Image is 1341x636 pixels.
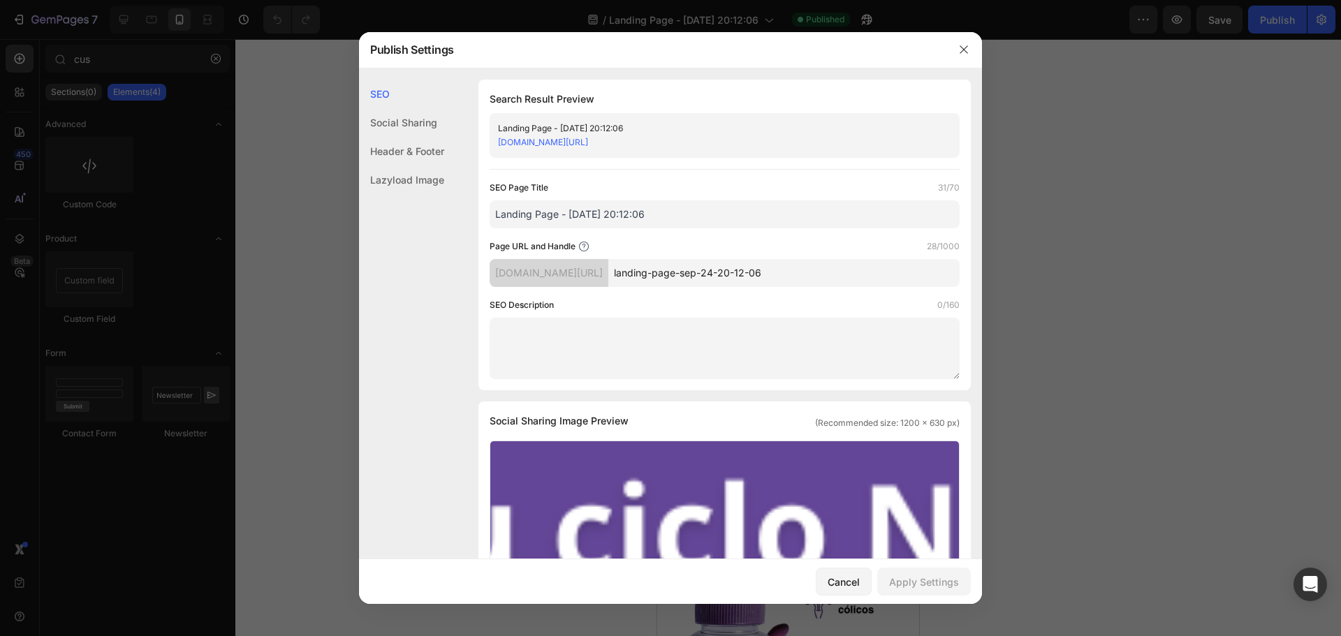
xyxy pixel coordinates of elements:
label: SEO Page Title [490,181,548,195]
div: Publish Settings [359,31,946,68]
span: iPhone 13 Mini ( 375 px) [70,7,164,21]
button: Apply Settings [877,568,971,596]
span: Social Sharing Image Preview [490,413,629,429]
button: Cancel [816,568,872,596]
label: 28/1000 [927,239,960,253]
div: Open Intercom Messenger [1294,568,1327,601]
div: Cancel [828,575,860,589]
div: Apply Settings [889,575,959,589]
div: Landing Page - [DATE] 20:12:06 [498,121,928,135]
label: SEO Description [490,298,554,312]
a: [DOMAIN_NAME][URL] [498,137,588,147]
h1: Search Result Preview [490,91,960,108]
input: Title [490,200,960,228]
input: Handle [608,259,960,287]
span: (Recommended size: 1200 x 630 px) [815,417,960,429]
label: Page URL and Handle [490,239,576,253]
label: 0/160 [937,298,960,312]
div: Social Sharing [359,108,444,137]
div: Header & Footer [359,137,444,165]
label: 31/70 [938,181,960,195]
div: SEO [359,80,444,108]
div: [DOMAIN_NAME][URL] [490,259,608,287]
div: Lazyload Image [359,165,444,194]
strong: ¡Envio Gratis a todo el pais! [47,29,214,43]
